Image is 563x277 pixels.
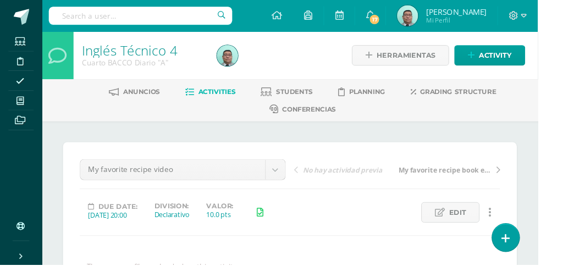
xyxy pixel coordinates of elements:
span: Planning [366,92,404,100]
div: 10.0 pts [216,220,244,230]
a: Activities [194,87,247,105]
span: 17 [386,14,398,26]
div: [DATE] 20:00 [92,220,144,230]
a: Grading structure [430,87,520,105]
label: Valor: [216,212,244,220]
span: Activity [501,48,536,68]
span: Conferencias [296,110,352,118]
img: 11ab1357778c86df3579680d15616586.png [416,5,438,27]
a: Herramientas [368,47,470,69]
a: Conferencias [282,106,352,123]
span: Due date: [103,212,144,220]
span: My favorite recipe video [92,167,269,188]
span: Grading structure [440,92,520,100]
span: Edit [470,212,488,232]
span: Herramientas [394,48,456,68]
span: Anuncios [129,92,168,100]
input: Search a user… [51,7,243,26]
a: Activity [476,47,550,69]
span: My favorite recipe book exercise [417,173,514,183]
span: Mi Perfil [446,16,509,26]
a: Students [273,87,328,105]
a: My favorite recipe book exercise [416,172,523,183]
span: [PERSON_NAME] [446,7,509,18]
span: Students [289,92,328,100]
div: Declarativo [162,220,198,230]
h1: Inglés Técnico 4 [86,45,214,60]
a: Inglés Técnico 4 [86,43,185,62]
a: Planning [354,87,404,105]
label: Division: [162,212,198,220]
img: 11ab1357778c86df3579680d15616586.png [227,47,249,69]
span: No hay actividad previa [317,173,400,183]
a: My favorite recipe video [84,167,299,188]
div: Cuarto BACCO Diario 'A' [86,60,214,71]
a: Anuncios [114,87,168,105]
span: Activities [208,92,247,100]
